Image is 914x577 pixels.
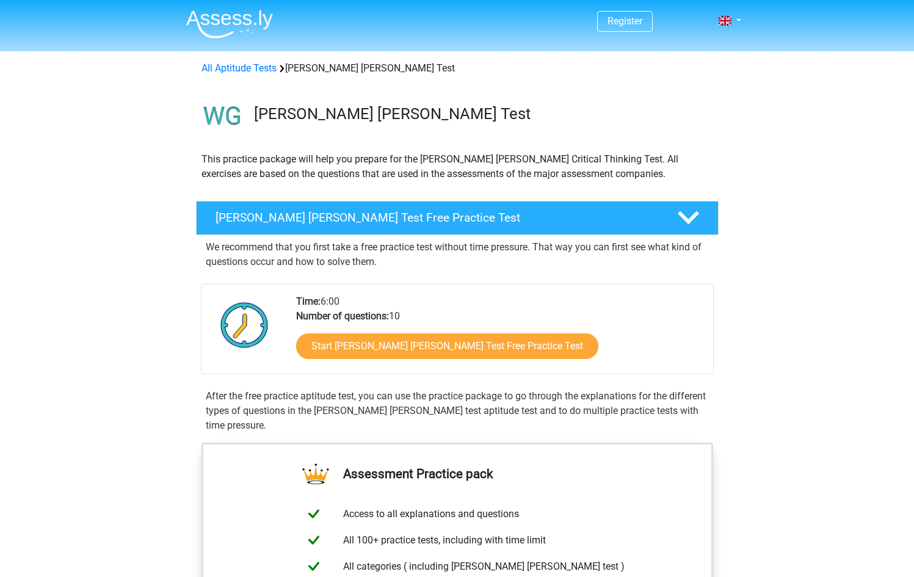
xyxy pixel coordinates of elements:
[186,10,273,38] img: Assessly
[197,90,248,142] img: watson glaser test
[191,201,724,235] a: [PERSON_NAME] [PERSON_NAME] Test Free Practice Test
[296,296,321,307] b: Time:
[216,211,658,225] h4: [PERSON_NAME] [PERSON_NAME] Test Free Practice Test
[201,389,714,433] div: After the free practice aptitude test, you can use the practice package to go through the explana...
[201,152,713,181] p: This practice package will help you prepare for the [PERSON_NAME] [PERSON_NAME] Critical Thinking...
[201,62,277,74] a: All Aptitude Tests
[608,15,642,27] a: Register
[254,104,709,123] h3: [PERSON_NAME] [PERSON_NAME] Test
[287,294,713,374] div: 6:00 10
[206,240,709,269] p: We recommend that you first take a free practice test without time pressure. That way you can fir...
[197,61,718,76] div: [PERSON_NAME] [PERSON_NAME] Test
[296,310,389,322] b: Number of questions:
[296,333,598,359] a: Start [PERSON_NAME] [PERSON_NAME] Test Free Practice Test
[214,294,275,355] img: Clock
